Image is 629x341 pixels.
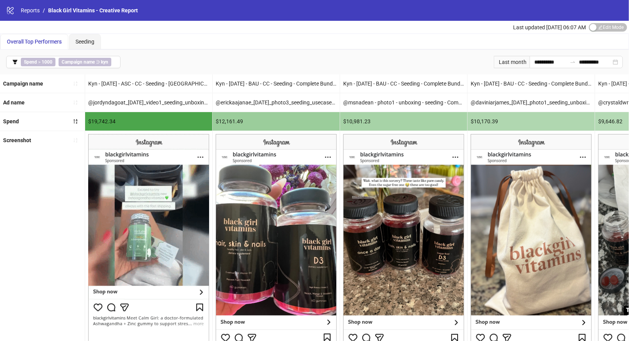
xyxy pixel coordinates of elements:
[21,58,55,66] span: >
[213,93,340,112] div: @erickaajanae_[DATE]_photo3_seeding_usecase_CompleteBundle_blackgirlvitamins.jpg
[73,138,78,143] span: sort-ascending
[513,24,586,30] span: Last updated [DATE] 06:07 AM
[3,137,31,143] b: Screenshot
[42,59,52,65] b: 1000
[59,58,111,66] span: ∋
[3,118,19,124] b: Spend
[340,93,467,112] div: @msnadean - photo1 - unboxing - seeding - CompleteBundle - PDP
[73,119,78,124] span: sort-descending
[213,112,340,131] div: $12,161.49
[85,112,212,131] div: $19,742.34
[468,93,595,112] div: @daviniarjames_[DATE]_photo1_seeding_unboxing_CompleteBundle_blackgirlvitamins.jpg
[12,59,18,65] span: filter
[3,81,43,87] b: Campaign name
[73,100,78,105] span: sort-ascending
[468,74,595,93] div: Kyn - [DATE] - BAU - CC - Seeding - Complete Bundle Page
[340,112,467,131] div: $10,981.23
[213,74,340,93] div: Kyn - [DATE] - BAU - CC - Seeding - Complete Bundle Page
[19,6,41,15] a: Reports
[340,74,467,93] div: Kyn - [DATE] - BAU - CC - Seeding - Complete Bundle Page
[43,6,45,15] li: /
[75,39,94,45] span: Seeding
[62,59,95,65] b: Campaign name
[85,93,212,112] div: @jordyndagoat_[DATE]_video1_seeding_unboxing_ashwagandha_blackgirlvitamins__iter0
[73,81,78,86] span: sort-ascending
[468,112,595,131] div: $10,170.39
[3,99,25,106] b: Ad name
[48,7,138,13] span: Black Girl Vitamins - Creative Report
[570,59,576,65] span: swap-right
[85,74,212,93] div: Kyn - [DATE] - ASC - CC - Seeding - [GEOGRAPHIC_DATA]
[101,59,108,65] b: kyn
[6,56,121,68] button: Spend > 1000Campaign name ∋ kyn
[7,39,62,45] span: Overall Top Performers
[24,59,37,65] b: Spend
[494,56,530,68] div: Last month
[570,59,576,65] span: to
